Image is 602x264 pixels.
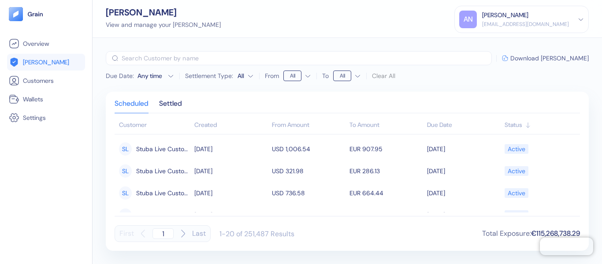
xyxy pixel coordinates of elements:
[508,208,525,223] div: Active
[347,160,425,182] td: EUR 286.13
[106,20,221,30] div: View and manage your [PERSON_NAME]
[270,117,347,134] th: From Amount
[136,186,190,201] span: Stuba Live Customer
[508,141,525,156] div: Active
[119,164,132,178] div: SL
[159,100,182,113] div: Settled
[502,55,589,61] button: Download [PERSON_NAME]
[122,51,492,65] input: Search Customer by name
[219,229,294,238] div: 1-20 of 251,487 Results
[347,182,425,204] td: EUR 664.44
[482,20,569,28] div: [EMAIL_ADDRESS][DOMAIN_NAME]
[347,204,425,226] td: EUR 664.44
[9,7,23,21] img: logo-tablet-V2.svg
[106,71,134,80] span: Due Date :
[192,160,270,182] td: [DATE]
[508,186,525,201] div: Active
[9,112,83,123] a: Settings
[238,69,254,83] button: Settlement Type:
[508,164,525,178] div: Active
[540,238,593,255] iframe: Chatra live chat
[425,182,502,204] td: [DATE]
[27,11,44,17] img: logo
[9,38,83,49] a: Overview
[425,160,502,182] td: [DATE]
[23,95,43,104] span: Wallets
[283,69,311,83] button: From
[119,208,132,222] div: SL
[270,160,347,182] td: USD 321.98
[192,138,270,160] td: [DATE]
[119,186,132,200] div: SL
[192,225,206,242] button: Last
[119,225,134,242] button: First
[270,138,347,160] td: USD 1,006.54
[136,141,190,156] span: Stuba Live Customer
[9,75,83,86] a: Customers
[459,11,477,28] div: AN
[115,100,149,113] div: Scheduled
[482,228,580,239] div: Total Exposure :
[347,138,425,160] td: EUR 907.95
[137,71,164,80] div: Any time
[23,113,46,122] span: Settings
[194,120,268,130] div: Sort ascending
[425,204,502,226] td: [DATE]
[322,73,329,79] label: To
[333,69,361,83] button: To
[119,142,132,156] div: SL
[9,57,83,67] a: [PERSON_NAME]
[482,11,528,20] div: [PERSON_NAME]
[23,39,49,48] span: Overview
[270,182,347,204] td: USD 736.58
[115,117,192,134] th: Customer
[106,8,221,17] div: [PERSON_NAME]
[136,208,190,223] span: Stuba Live Customer
[106,71,174,80] button: Due Date:Any time
[192,204,270,226] td: [DATE]
[427,120,500,130] div: Sort ascending
[347,117,425,134] th: To Amount
[23,58,69,67] span: [PERSON_NAME]
[136,164,190,178] span: Stuba Live Customer
[505,120,576,130] div: Sort ascending
[9,94,83,104] a: Wallets
[531,229,580,238] span: €115,268,738.29
[192,182,270,204] td: [DATE]
[425,138,502,160] td: [DATE]
[510,55,589,61] span: Download [PERSON_NAME]
[270,204,347,226] td: USD 736.58
[185,73,233,79] label: Settlement Type:
[23,76,54,85] span: Customers
[265,73,279,79] label: From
